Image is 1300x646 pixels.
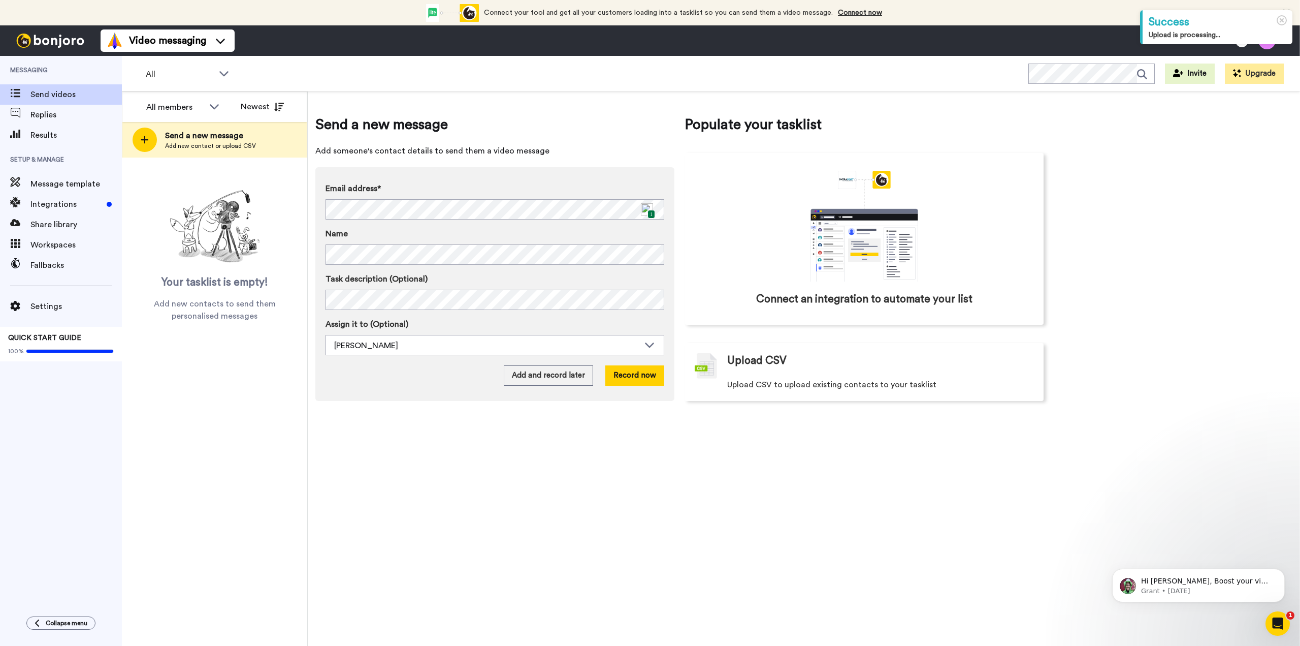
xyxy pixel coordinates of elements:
span: Your tasklist is empty! [161,275,268,290]
span: Collapse menu [46,619,87,627]
img: csv-grey.png [695,353,717,379]
span: Add someone's contact details to send them a video message [315,145,674,157]
span: Send a new message [315,114,674,135]
label: Assign it to (Optional) [326,318,664,330]
span: Settings [30,300,122,313]
span: 1 [647,210,655,219]
span: Send a new message [165,130,256,142]
span: Connect an integration to automate your list [756,292,972,307]
img: npw-badge-icon.svg [641,203,653,216]
button: Invite [1165,64,1215,84]
img: vm-color.svg [107,33,123,49]
span: Results [30,129,122,141]
div: [PERSON_NAME] [334,340,639,352]
img: ready-set-action.png [164,186,266,267]
button: Upgrade [1225,64,1284,84]
iframe: Intercom notifications message [1097,547,1300,619]
span: 100% [8,347,24,355]
span: QUICK START GUIDE [8,334,81,342]
label: Email address* [326,182,664,195]
span: Integrations [30,198,103,210]
span: Connect your tool and get all your customers loading into a tasklist so you can send them a video... [484,9,833,16]
span: Workspaces [30,239,122,251]
button: Newest [233,97,291,117]
button: Record now [605,365,664,386]
span: Upload CSV to upload existing contacts to your tasklist [727,379,936,391]
span: Add new contacts to send them personalised messages [137,298,292,322]
img: bj-logo-header-white.svg [12,34,88,48]
div: animation [788,171,940,282]
div: animation [423,4,479,22]
div: All members [146,101,204,113]
span: 1 [1286,611,1294,620]
span: Upload CSV [727,353,787,368]
button: Add and record later [504,365,593,386]
span: Replies [30,109,122,121]
a: Connect now [838,9,882,16]
button: Collapse menu [26,617,95,630]
span: Share library [30,219,122,231]
span: Message template [30,178,122,190]
span: Video messaging [129,34,206,48]
div: Success [1149,14,1286,30]
label: Task description (Optional) [326,273,664,285]
span: Populate your tasklist [685,114,1044,135]
div: Upload is processing... [1149,30,1286,40]
iframe: Intercom live chat [1265,611,1290,636]
span: All [146,68,214,80]
span: Fallbacks [30,259,122,271]
span: Send videos [30,88,122,101]
span: Add new contact or upload CSV [165,142,256,150]
span: Name [326,228,348,240]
